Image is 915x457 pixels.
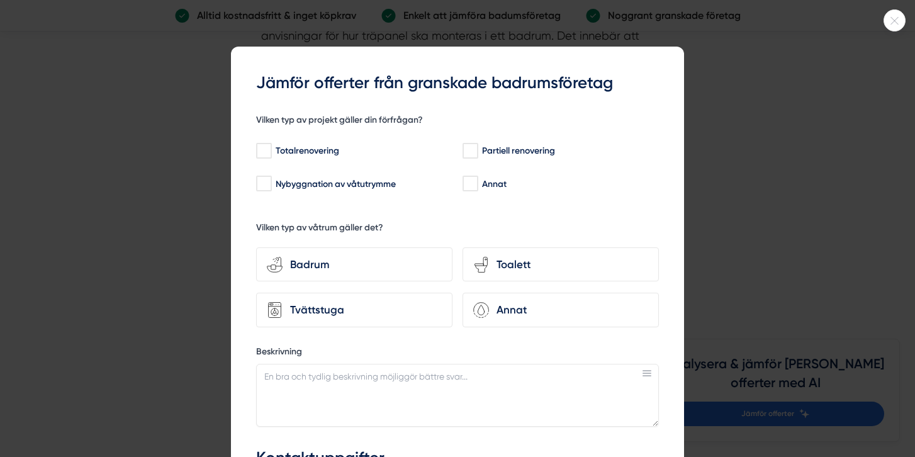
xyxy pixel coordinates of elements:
h5: Vilken typ av våtrum gäller det? [256,222,383,237]
input: Nybyggnation av våtutrymme [256,178,271,190]
input: Totalrenovering [256,145,271,157]
input: Annat [463,178,477,190]
label: Beskrivning [256,346,659,361]
h3: Jämför offerter från granskade badrumsföretag [256,72,659,94]
h5: Vilken typ av projekt gäller din förfrågan? [256,114,423,130]
input: Partiell renovering [463,145,477,157]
